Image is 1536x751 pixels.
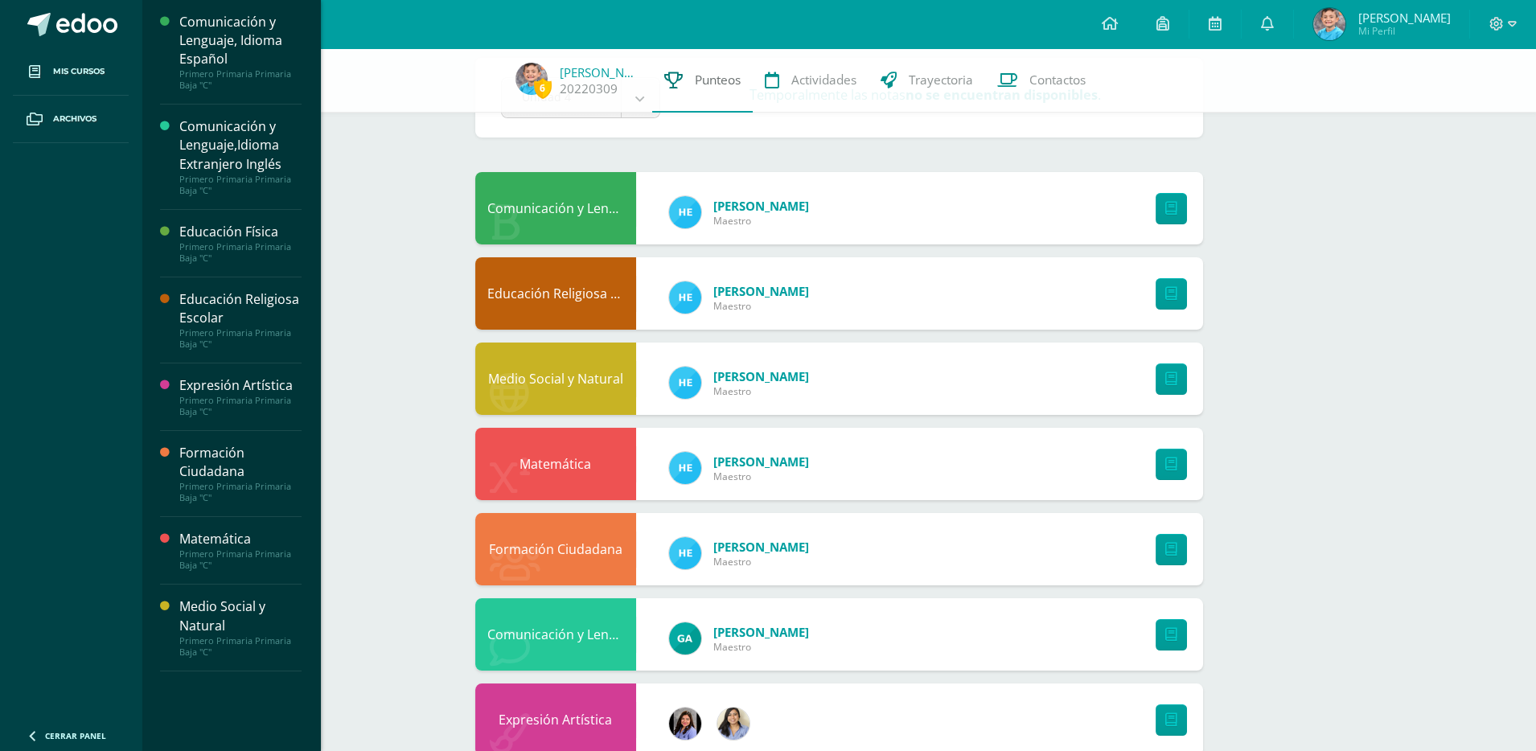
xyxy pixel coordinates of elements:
div: Educación Religiosa Escolar [475,257,636,330]
span: Maestro [713,384,809,398]
div: Matemática [475,428,636,500]
a: Educación FísicaPrimero Primaria Primaria Baja "C" [179,223,302,264]
span: Mis cursos [53,65,105,78]
div: Primero Primaria Primaria Baja "C" [179,635,302,658]
a: Actividades [753,48,869,113]
img: 4c858bfb26383098fe38d882096c6444.png [669,537,701,569]
a: Contactos [985,48,1098,113]
span: Archivos [53,113,97,125]
div: Medio Social y Natural [179,597,302,634]
span: [PERSON_NAME] [1357,10,1450,26]
div: Formación Ciudadana [475,513,636,585]
img: fad60069d136a5b1692f9d55de40a6c0.png [669,708,701,740]
div: Primero Primaria Primaria Baja "C" [179,481,302,503]
div: Primero Primaria Primaria Baja "C" [179,174,302,196]
span: Maestro [713,555,809,568]
div: Comunicación y Lenguaje, Idioma Español [179,13,302,68]
a: [PERSON_NAME] [560,64,640,80]
span: Maestro [713,214,809,228]
a: Medio Social y NaturalPrimero Primaria Primaria Baja "C" [179,597,302,657]
div: Primero Primaria Primaria Baja "C" [179,68,302,91]
img: 4c858bfb26383098fe38d882096c6444.png [669,367,701,399]
span: Maestro [713,640,809,654]
span: 6 [534,78,552,98]
img: fae8b1035e2498fc05ae08927f249ac6.png [1313,8,1345,40]
a: 20220309 [560,80,618,97]
a: Comunicación y Lenguaje, Idioma EspañolPrimero Primaria Primaria Baja "C" [179,13,302,91]
span: Contactos [1029,72,1086,88]
div: Educación Religiosa Escolar [179,290,302,327]
div: Educación Física [179,223,302,241]
a: Trayectoria [869,48,985,113]
a: Punteos [652,48,753,113]
div: Expresión Artística [179,376,302,395]
img: 4c858bfb26383098fe38d882096c6444.png [669,196,701,228]
a: Archivos [13,96,129,143]
img: 4c858bfb26383098fe38d882096c6444.png [669,281,701,314]
a: Educación Religiosa EscolarPrimero Primaria Primaria Baja "C" [179,290,302,350]
div: Matemática [179,530,302,548]
img: b503742b3e5ab21017b6ef02f7792f5b.png [717,708,750,740]
div: Formación Ciudadana [179,444,302,481]
span: [PERSON_NAME] [713,539,809,555]
span: [PERSON_NAME] [713,283,809,299]
a: Formación CiudadanaPrimero Primaria Primaria Baja "C" [179,444,302,503]
span: Maestro [713,299,809,313]
span: Cerrar panel [45,730,106,741]
div: Comunicación y Lenguaje,Idioma Extranjero Inglés [475,598,636,671]
span: Mi Perfil [1357,24,1450,38]
span: Punteos [695,72,741,88]
div: Primero Primaria Primaria Baja "C" [179,548,302,571]
span: Actividades [791,72,856,88]
div: Medio Social y Natural [475,343,636,415]
span: [PERSON_NAME] [713,624,809,640]
span: Maestro [713,470,809,483]
span: [PERSON_NAME] [713,198,809,214]
a: Mis cursos [13,48,129,96]
div: Comunicación y Lenguaje,Idioma Extranjero Inglés [179,117,302,173]
a: Comunicación y Lenguaje,Idioma Extranjero InglésPrimero Primaria Primaria Baja "C" [179,117,302,195]
a: Expresión ArtísticaPrimero Primaria Primaria Baja "C" [179,376,302,417]
div: Primero Primaria Primaria Baja "C" [179,241,302,264]
a: MatemáticaPrimero Primaria Primaria Baja "C" [179,530,302,571]
img: fae8b1035e2498fc05ae08927f249ac6.png [515,63,548,95]
span: [PERSON_NAME] [713,368,809,384]
div: Comunicación y Lenguaje, Idioma Español [475,172,636,244]
div: Primero Primaria Primaria Baja "C" [179,327,302,350]
img: 4c858bfb26383098fe38d882096c6444.png [669,452,701,484]
img: 66fcbb6655b4248a10f3779e95e2956b.png [669,622,701,655]
span: [PERSON_NAME] [713,453,809,470]
span: Trayectoria [909,72,973,88]
div: Primero Primaria Primaria Baja "C" [179,395,302,417]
